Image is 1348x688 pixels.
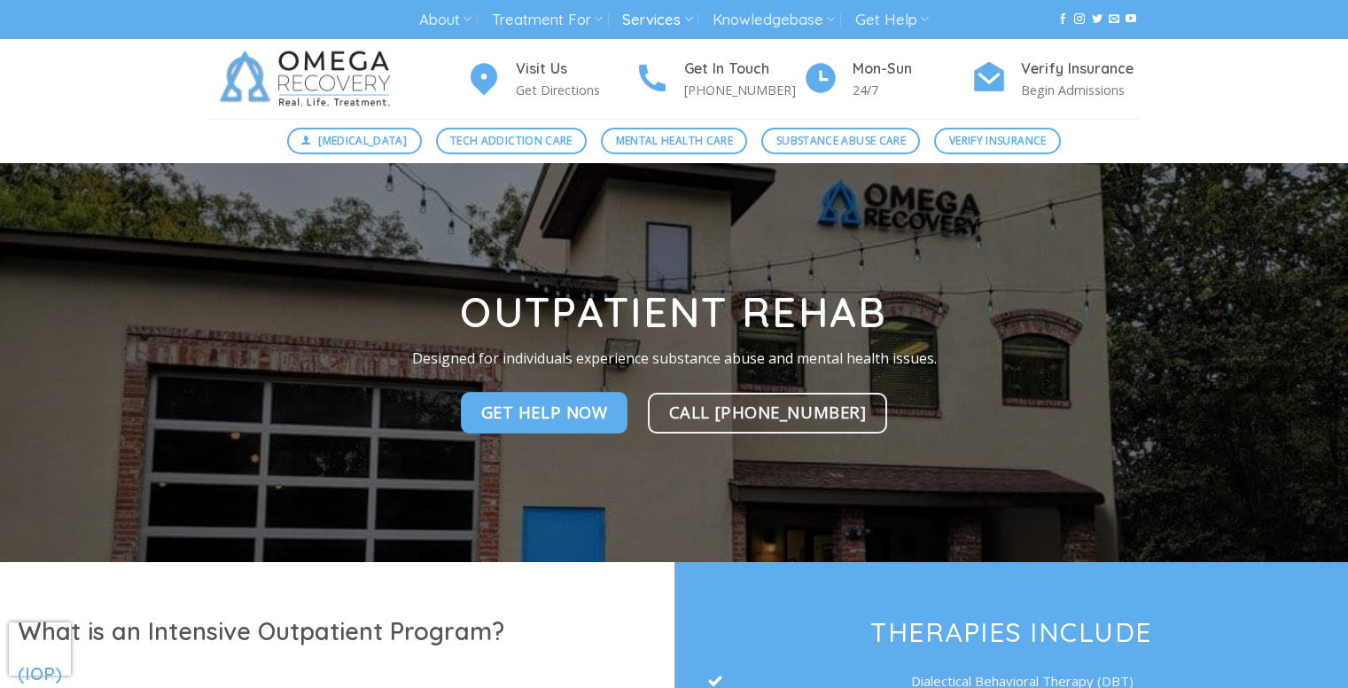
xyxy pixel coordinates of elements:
p: Designed for individuals experience substance abuse and mental health issues. [387,348,962,371]
p: 24/7 [853,80,971,100]
a: Follow on Facebook [1057,13,1068,26]
h4: Mon-Sun [853,58,971,81]
a: Treatment For [492,4,603,36]
strong: Outpatient Rehab [460,286,887,338]
a: Substance Abuse Care [761,128,920,154]
a: Get Help [855,4,929,36]
img: Omega Recovery [209,39,409,119]
span: Get Help NOw [481,400,608,426]
h4: Get In Touch [684,58,803,81]
a: [MEDICAL_DATA] [287,128,422,154]
span: [MEDICAL_DATA] [318,132,407,149]
p: Begin Admissions [1021,80,1140,100]
span: Call [PHONE_NUMBER] [669,399,867,425]
span: Substance Abuse Care [776,132,906,149]
span: Tech Addiction Care [450,132,573,149]
a: Follow on Twitter [1092,13,1103,26]
span: (IOP) [18,662,62,684]
span: Mental Health Care [616,132,733,149]
a: Knowledgebase [713,4,835,36]
a: Visit Us Get Directions [466,58,635,101]
a: Send us an email [1109,13,1119,26]
a: Tech Addiction Care [436,128,588,154]
a: Follow on YouTube [1126,13,1136,26]
p: Get Directions [516,80,635,100]
a: Call [PHONE_NUMBER] [648,393,888,434]
span: Verify Insurance [949,132,1047,149]
a: About [419,4,471,36]
p: [PHONE_NUMBER] [684,80,803,100]
a: Get In Touch [PHONE_NUMBER] [635,58,803,101]
h1: What is an Intensive Outpatient Program? [18,616,657,647]
a: Verify Insurance Begin Admissions [971,58,1140,101]
h4: Verify Insurance [1021,58,1140,81]
h3: Therapies Include [708,619,1314,645]
a: Verify Insurance [934,128,1061,154]
a: Services [622,4,692,36]
h4: Visit Us [516,58,635,81]
a: Get Help NOw [461,393,628,434]
a: Mental Health Care [601,128,747,154]
a: Follow on Instagram [1074,13,1085,26]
